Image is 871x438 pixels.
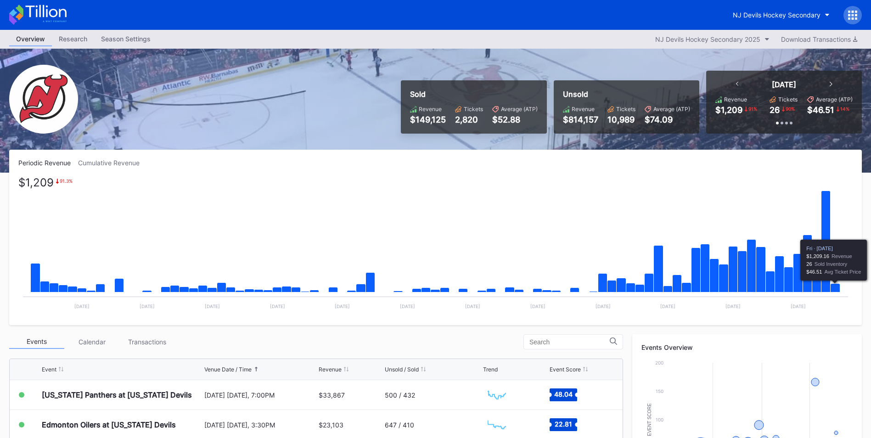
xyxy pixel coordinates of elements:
[572,106,595,112] div: Revenue
[563,90,690,99] div: Unsold
[18,178,853,316] svg: Chart title
[747,105,758,112] div: 91 %
[733,11,820,19] div: NJ Devils Hockey Secondary
[18,159,78,167] div: Periodic Revenue
[772,80,796,89] div: [DATE]
[807,105,834,115] div: $46.51
[74,303,90,309] text: [DATE]
[725,303,741,309] text: [DATE]
[647,403,652,436] text: Event Score
[455,115,483,124] div: 2,820
[839,105,850,112] div: 14 %
[776,33,862,45] button: Download Transactions
[483,413,511,436] svg: Chart title
[655,360,663,365] text: 200
[554,390,573,398] text: 48.04
[641,343,853,351] div: Events Overview
[119,335,174,349] div: Transactions
[529,338,610,346] input: Search
[400,303,415,309] text: [DATE]
[52,32,94,45] div: Research
[204,421,316,429] div: [DATE] [DATE], 3:30PM
[653,106,690,112] div: Average (ATP)
[385,391,415,399] div: 500 / 432
[785,105,796,112] div: 90 %
[816,96,853,103] div: Average (ATP)
[563,115,598,124] div: $814,157
[18,178,54,187] div: $1,209
[52,32,94,46] a: Research
[724,96,747,103] div: Revenue
[410,90,538,99] div: Sold
[42,390,192,399] div: [US_STATE] Panthers at [US_STATE] Devils
[655,35,760,43] div: NJ Devils Hockey Secondary 2025
[726,6,837,23] button: NJ Devils Hockey Secondary
[385,421,414,429] div: 647 / 410
[492,115,538,124] div: $52.88
[78,159,147,167] div: Cumulative Revenue
[781,35,857,43] div: Download Transactions
[140,303,155,309] text: [DATE]
[410,115,446,124] div: $149,125
[464,106,483,112] div: Tickets
[60,178,73,184] div: 91.3 %
[483,383,511,406] svg: Chart title
[465,303,480,309] text: [DATE]
[645,115,690,124] div: $74.09
[791,303,806,309] text: [DATE]
[9,65,78,134] img: NJ_Devils_Hockey_Secondary.png
[94,32,157,45] div: Season Settings
[385,366,419,373] div: Unsold / Sold
[42,366,56,373] div: Event
[770,105,780,115] div: 26
[501,106,538,112] div: Average (ATP)
[778,96,798,103] div: Tickets
[530,303,545,309] text: [DATE]
[9,32,52,46] a: Overview
[596,303,611,309] text: [DATE]
[651,33,774,45] button: NJ Devils Hockey Secondary 2025
[419,106,442,112] div: Revenue
[270,303,285,309] text: [DATE]
[204,391,316,399] div: [DATE] [DATE], 7:00PM
[204,366,252,373] div: Venue Date / Time
[64,335,119,349] div: Calendar
[483,366,498,373] div: Trend
[9,335,64,349] div: Events
[656,417,663,422] text: 100
[94,32,157,46] a: Season Settings
[205,303,220,309] text: [DATE]
[656,388,663,394] text: 150
[555,420,572,428] text: 22.81
[335,303,350,309] text: [DATE]
[715,105,742,115] div: $1,209
[616,106,635,112] div: Tickets
[42,420,176,429] div: Edmonton Oilers at [US_STATE] Devils
[319,391,345,399] div: $33,867
[550,366,581,373] div: Event Score
[319,421,343,429] div: $23,103
[607,115,635,124] div: 10,989
[319,366,342,373] div: Revenue
[660,303,675,309] text: [DATE]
